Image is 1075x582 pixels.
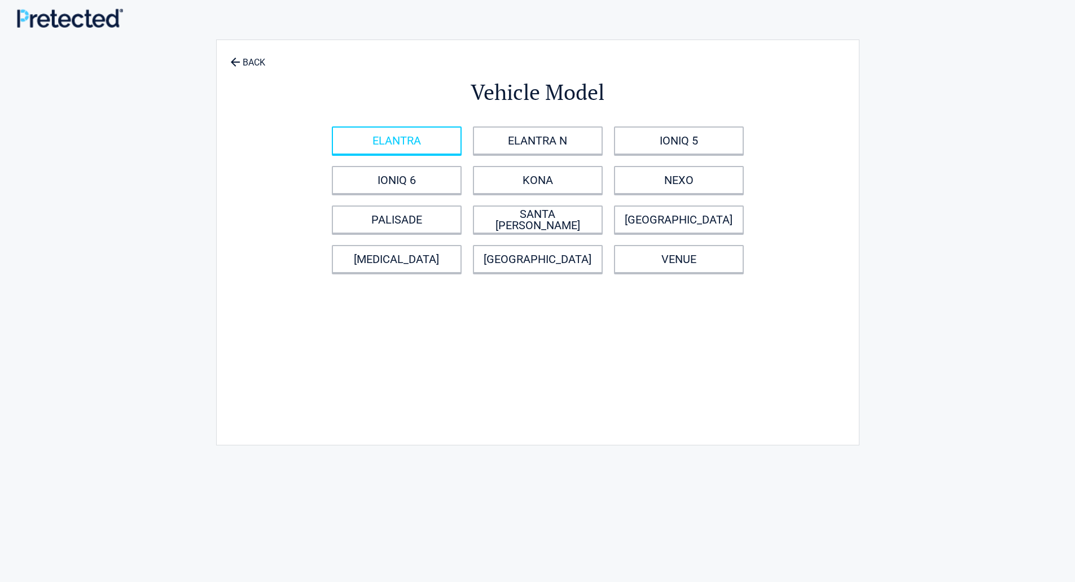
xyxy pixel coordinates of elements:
img: Main Logo [17,8,123,28]
a: SANTA [PERSON_NAME] [473,205,603,234]
a: PALISADE [332,205,462,234]
h2: Vehicle Model [279,78,797,107]
a: [GEOGRAPHIC_DATA] [614,205,744,234]
a: BACK [228,47,267,67]
a: [GEOGRAPHIC_DATA] [473,245,603,273]
a: NEXO [614,166,744,194]
a: VENUE [614,245,744,273]
a: IONIQ 6 [332,166,462,194]
a: ELANTRA N [473,126,603,155]
a: [MEDICAL_DATA] [332,245,462,273]
a: ELANTRA [332,126,462,155]
a: IONIQ 5 [614,126,744,155]
a: KONA [473,166,603,194]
